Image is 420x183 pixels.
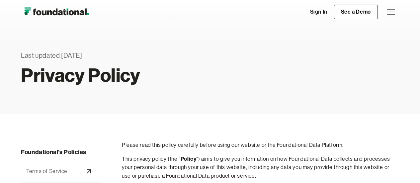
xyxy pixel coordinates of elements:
div: menu [383,4,399,20]
h1: Privacy Policy [21,68,276,82]
div: Last updated [DATE] [21,50,276,61]
iframe: Chat Widget [387,151,420,183]
p: Please read this policy carefully before using our website or the Foundational Data Platform. [122,141,399,149]
strong: Policy [181,155,197,162]
div: Terms of Service [26,167,67,176]
a: Sign In [303,5,334,19]
h2: Foundational's Policies [21,147,101,157]
a: See a Demo [334,5,378,19]
a: Terms of Service [21,161,101,182]
img: Foundational Logo [21,5,92,19]
p: This privacy policy (the “ ”) aims to give you information on how Foundational Data collects and ... [122,155,399,180]
a: home [21,5,92,19]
